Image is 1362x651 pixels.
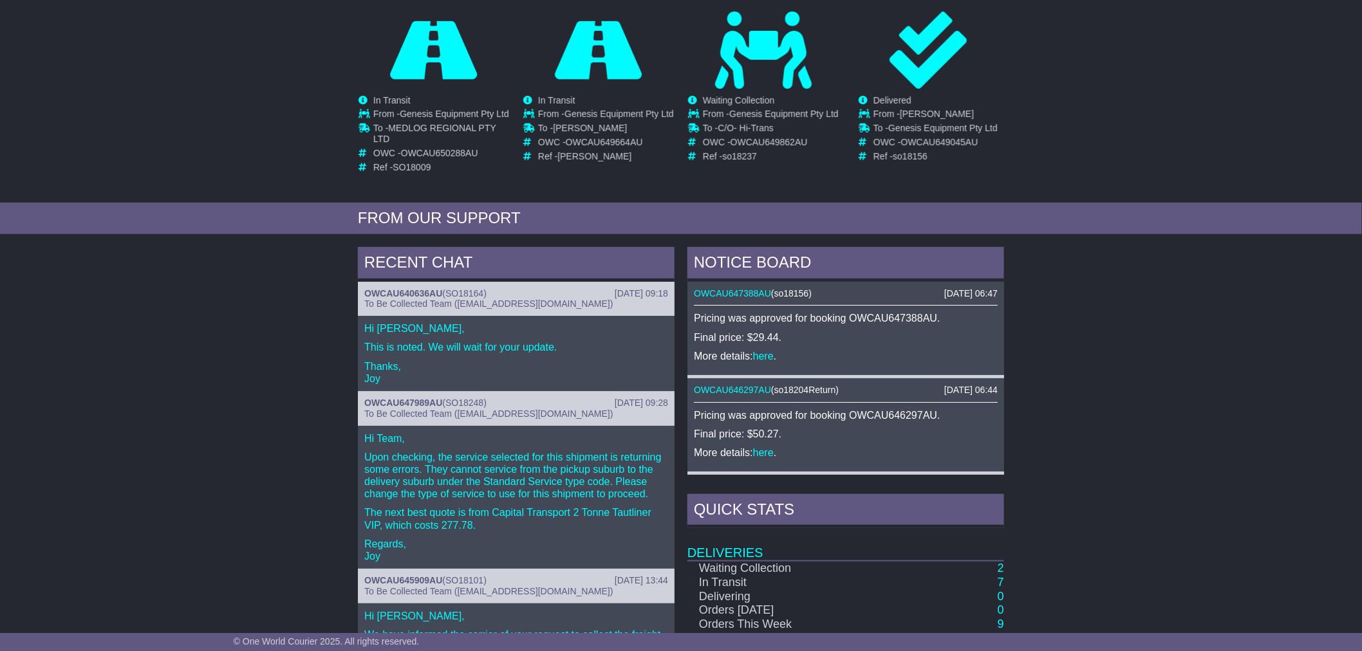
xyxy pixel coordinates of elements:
[694,312,998,324] p: Pricing was approved for booking OWCAU647388AU.
[615,575,668,586] div: [DATE] 13:44
[373,123,496,144] span: MEDLOG REGIONAL PTY LTD
[358,209,1004,228] div: FROM OUR SUPPORT
[615,288,668,299] div: [DATE] 09:18
[615,398,668,408] div: [DATE] 09:28
[687,603,873,618] td: Orders [DATE]
[538,151,674,162] td: Ref -
[401,148,478,158] span: OWCAU650288AU
[687,631,873,645] td: Orders This Month
[722,151,757,161] span: so18237
[358,247,675,282] div: RECENT CHAT
[694,350,998,362] p: More details: .
[901,137,978,147] span: OWCAU649045AU
[687,590,873,604] td: Delivering
[753,447,774,458] a: here
[364,610,668,622] p: Hi [PERSON_NAME],
[694,409,998,421] p: Pricing was approved for booking OWCAU646297AU.
[364,432,668,445] p: Hi Team,
[373,109,509,123] td: From -
[400,109,509,119] span: Genesis Equipment Pty Ltd
[893,151,928,161] span: so18156
[703,137,839,151] td: OWC -
[445,288,483,298] span: SO18164
[234,636,420,646] span: © One World Courier 2025. All rights reserved.
[998,618,1004,630] a: 9
[373,123,509,148] td: To -
[774,288,809,298] span: so18156
[687,528,1004,561] td: Deliveries
[694,288,771,298] a: OWCAU647388AU
[687,247,1004,282] div: NOTICE BOARD
[873,151,998,162] td: Ref -
[873,137,998,151] td: OWC -
[364,322,668,335] p: Hi [PERSON_NAME],
[694,385,998,396] div: ( )
[731,137,808,147] span: OWCAU649862AU
[703,95,775,105] span: Waiting Collection
[445,398,483,408] span: SO18248
[373,148,509,162] td: OWC -
[944,288,998,299] div: [DATE] 06:47
[687,618,873,632] td: Orders This Week
[998,603,1004,616] a: 0
[557,151,631,161] span: [PERSON_NAME]
[998,576,1004,589] a: 7
[718,123,774,133] span: C/O- Hi-Trans
[566,137,643,147] span: OWCAU649664AU
[694,385,771,395] a: OWCAU646297AU
[364,341,668,353] p: This is noted. We will wait for your update.
[991,631,1004,644] a: 33
[694,446,998,459] p: More details: .
[998,562,1004,574] a: 2
[538,95,575,105] span: In Transit
[364,298,613,309] span: To Be Collected Team ([EMAIL_ADDRESS][DOMAIN_NAME])
[538,109,674,123] td: From -
[538,137,674,151] td: OWC -
[364,398,442,408] a: OWCAU647989AU
[873,109,998,123] td: From -
[364,398,668,408] div: ( )
[873,95,911,105] span: Delivered
[888,123,998,133] span: Genesis Equipment Pty Ltd
[873,123,998,137] td: To -
[998,590,1004,603] a: 0
[364,586,613,596] span: To Be Collected Team ([EMAIL_ADDRESS][DOMAIN_NAME])
[364,451,668,500] p: Upon checking, the service selected for this shipment is returning some errors. They cannot servi...
[703,151,839,162] td: Ref -
[687,561,873,576] td: Waiting Collection
[364,575,442,585] a: OWCAU645909AU
[364,538,668,562] p: Regards, Joy
[553,123,627,133] span: [PERSON_NAME]
[564,109,674,119] span: Genesis Equipment Pty Ltd
[753,351,774,362] a: here
[687,576,873,590] td: In Transit
[694,428,998,440] p: Final price: $50.27.
[729,109,839,119] span: Genesis Equipment Pty Ltd
[364,506,668,531] p: The next best quote is from Capital Transport 2 Tonne Tautliner VIP, which costs 277.78.
[687,494,1004,529] div: Quick Stats
[364,288,442,298] a: OWCAU640636AU
[373,162,509,173] td: Ref -
[364,360,668,385] p: Thanks, Joy
[364,575,668,586] div: ( )
[694,288,998,299] div: ( )
[538,123,674,137] td: To -
[774,385,836,395] span: so18204Return
[900,109,974,119] span: [PERSON_NAME]
[445,575,483,585] span: SO18101
[944,385,998,396] div: [DATE] 06:44
[364,408,613,419] span: To Be Collected Team ([EMAIL_ADDRESS][DOMAIN_NAME])
[364,288,668,299] div: ( )
[694,331,998,344] p: Final price: $29.44.
[373,95,411,105] span: In Transit
[703,123,839,137] td: To -
[393,162,431,172] span: SO18009
[703,109,839,123] td: From -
